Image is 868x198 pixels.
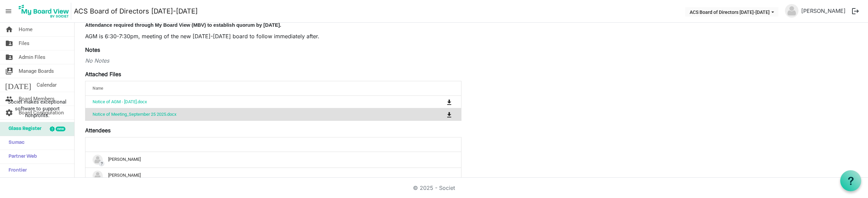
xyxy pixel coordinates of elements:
[93,155,454,165] div: [PERSON_NAME]
[93,86,103,91] span: Name
[798,4,848,18] a: [PERSON_NAME]
[5,23,13,36] span: home
[5,164,27,177] span: Frontier
[848,4,863,18] button: logout
[685,7,778,17] button: ACS Board of Directors 2024-2025 dropdownbutton
[93,155,103,165] img: no-profile-picture.svg
[99,161,104,167] span: ?
[19,50,45,64] span: Admin Files
[445,110,454,119] button: Download
[93,112,176,117] a: Notice of Meeting_September 25 2025.docx
[85,46,100,54] label: Notes
[19,92,55,106] span: Board Members
[85,168,461,183] td: ?Karl Hanley is template cell column header
[5,64,13,78] span: switch_account
[85,70,121,78] label: Attached Files
[5,78,31,92] span: [DATE]
[85,22,281,28] span: Attendance required through My Board View (MBV) to establish quorum by [DATE].
[93,171,454,181] div: [PERSON_NAME]
[74,4,198,18] a: ACS Board of Directors [DATE]-[DATE]
[5,50,13,64] span: folder_shared
[85,32,461,40] p: AGM is 6:30-7:30pm, meeting of the new [DATE]-[DATE] board to follow immediately after.
[85,108,419,120] td: Notice of Meeting_September 25 2025.docx is template cell column header Name
[56,127,65,131] div: new
[85,126,111,134] label: Attendees
[785,4,798,18] img: no-profile-picture.svg
[5,122,41,136] span: Glass Register
[19,64,54,78] span: Manage Boards
[5,92,13,106] span: people
[419,108,461,120] td: is Command column column header
[19,37,29,50] span: Files
[17,3,71,20] img: My Board View Logo
[99,177,104,182] span: ?
[19,23,33,36] span: Home
[93,99,147,104] a: Notice of AGM - [DATE].docx
[5,136,24,150] span: Sumac
[85,96,419,108] td: Notice of AGM - September 25 2025.docx is template cell column header Name
[419,96,461,108] td: is Command column column header
[93,171,103,181] img: no-profile-picture.svg
[445,97,454,107] button: Download
[85,57,461,65] div: No Notes
[3,98,71,119] span: Societ makes exceptional software to support nonprofits.
[2,5,15,18] span: menu
[85,152,461,168] td: ?Gloria Rojas is template cell column header
[5,150,37,163] span: Partner Web
[5,37,13,50] span: folder_shared
[37,78,57,92] span: Calendar
[413,184,455,191] a: © 2025 - Societ
[17,3,74,20] a: My Board View Logo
